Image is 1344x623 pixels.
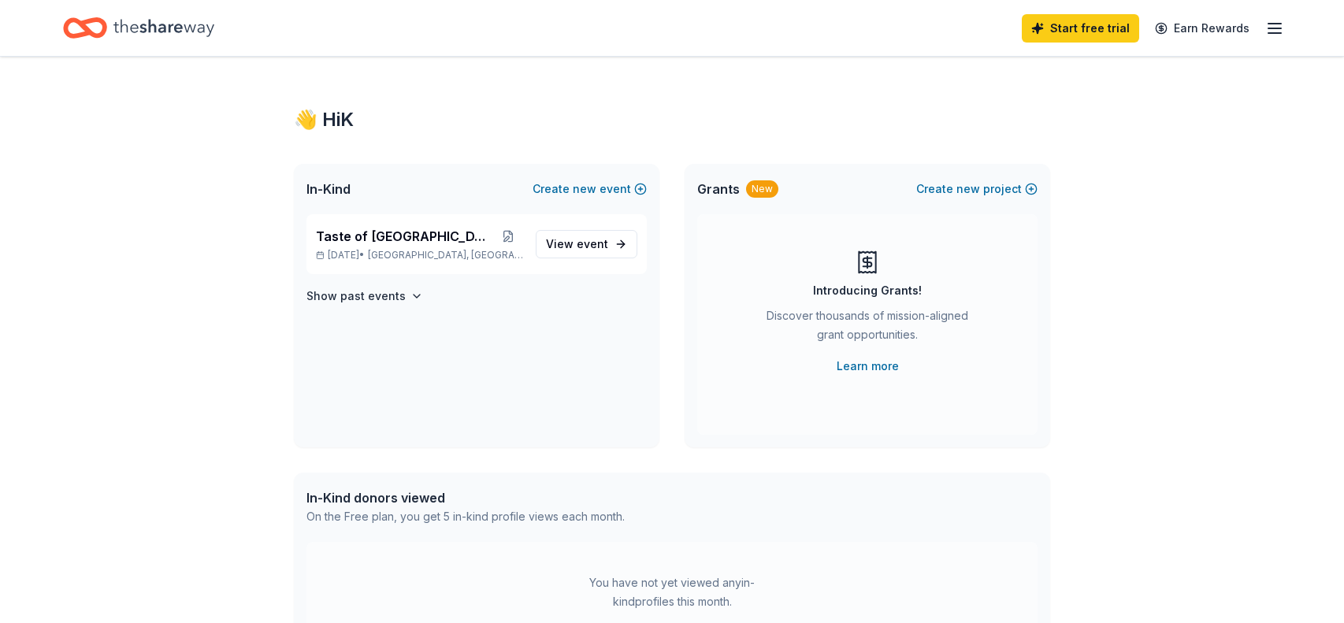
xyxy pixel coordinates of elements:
a: Learn more [837,357,899,376]
div: New [746,180,778,198]
a: Start free trial [1022,14,1139,43]
span: Grants [697,180,740,198]
span: Taste of [GEOGRAPHIC_DATA] [316,227,493,246]
span: new [956,180,980,198]
span: event [577,237,608,250]
button: Show past events [306,287,423,306]
button: Createnewevent [533,180,647,198]
span: [GEOGRAPHIC_DATA], [GEOGRAPHIC_DATA] [368,249,523,261]
a: View event [536,230,637,258]
div: You have not yet viewed any in-kind profiles this month. [574,573,770,611]
div: On the Free plan, you get 5 in-kind profile views each month. [306,507,625,526]
div: Discover thousands of mission-aligned grant opportunities. [760,306,975,350]
button: Createnewproject [916,180,1038,198]
div: In-Kind donors viewed [306,488,625,507]
a: Home [63,9,214,46]
h4: Show past events [306,287,406,306]
div: 👋 Hi K [294,107,1050,132]
span: In-Kind [306,180,351,198]
span: View [546,235,608,254]
p: [DATE] • [316,249,523,261]
div: Introducing Grants! [813,281,922,300]
span: new [573,180,596,198]
a: Earn Rewards [1145,14,1259,43]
